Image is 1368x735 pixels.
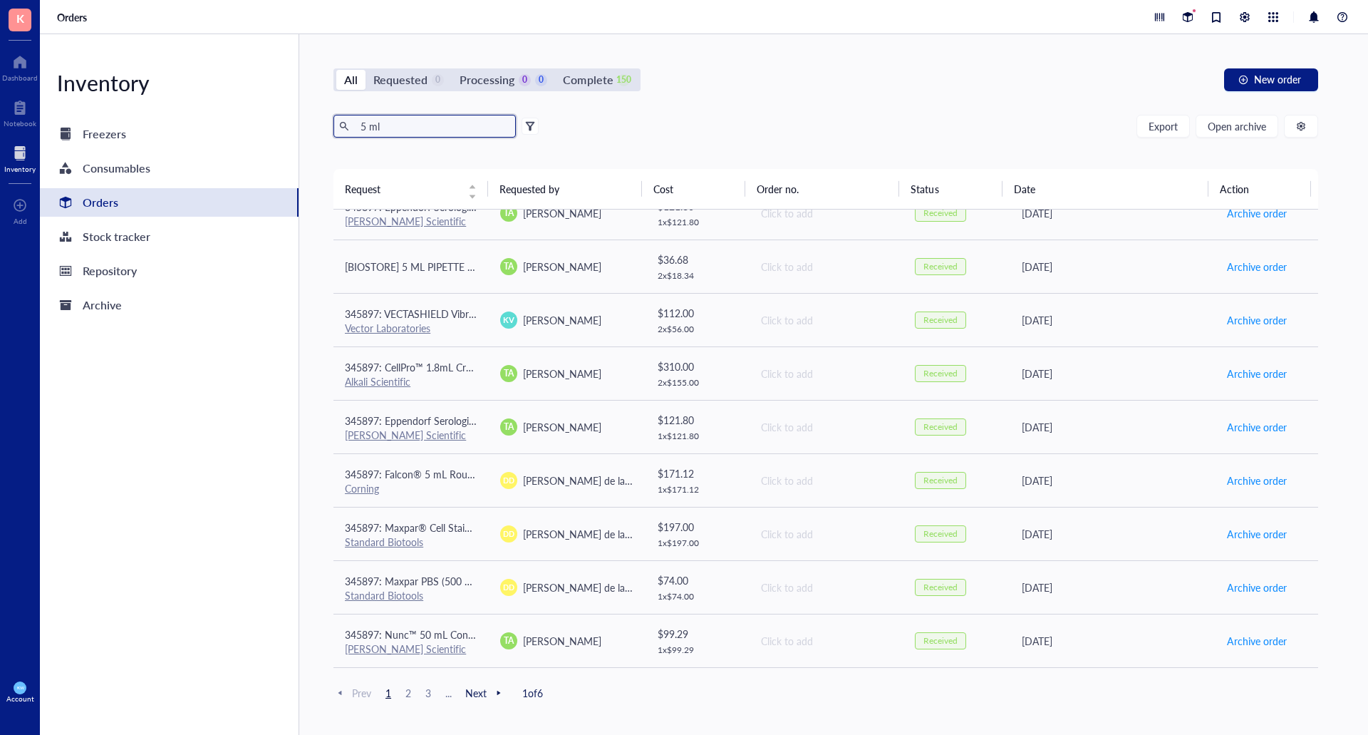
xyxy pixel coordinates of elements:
[345,181,460,197] span: Request
[523,580,706,595] span: [PERSON_NAME] de la [PERSON_NAME]
[83,158,150,178] div: Consumables
[333,169,488,209] th: Request
[658,519,737,535] div: $ 197.00
[83,124,126,144] div: Freezers
[345,259,585,274] span: [BIOSTORE] 5 ML PIPETTE PAPER PEEL CASE OF 200
[748,293,903,346] td: Click to add
[1196,115,1278,138] button: Open archive
[1227,419,1287,435] span: Archive order
[504,260,514,273] span: TA
[373,70,427,90] div: Requested
[504,314,514,326] span: KV
[40,222,299,251] a: Stock tracker
[748,453,903,507] td: Click to add
[1208,169,1312,209] th: Action
[83,192,118,212] div: Orders
[1226,416,1287,438] button: Archive order
[761,419,892,435] div: Click to add
[380,687,397,699] span: 1
[523,259,601,274] span: [PERSON_NAME]
[523,420,601,434] span: [PERSON_NAME]
[923,582,958,593] div: Received
[658,644,737,656] div: 1 x $ 99.29
[4,96,36,128] a: Notebook
[1208,120,1266,132] span: Open archive
[745,169,900,209] th: Order no.
[333,68,641,91] div: segmented control
[1226,523,1287,545] button: Archive order
[345,520,555,535] span: 345897: Maxpar® Cell Staining Buffer—500 mL
[1022,419,1203,435] div: [DATE]
[345,413,1059,428] span: 345897: Eppendorf Serological Pipets, sterile, free of detectable pyrogens, DNA, RNase and DNase....
[344,70,358,90] div: All
[923,528,958,540] div: Received
[1022,526,1203,542] div: [DATE]
[40,154,299,183] a: Consumables
[503,582,514,593] span: DD
[345,574,478,588] span: 345897: Maxpar PBS (500 ml)
[658,377,737,389] div: 2 x $ 155.00
[83,227,150,247] div: Stock tracker
[1226,309,1287,331] button: Archive order
[523,366,601,381] span: [PERSON_NAME]
[2,51,38,82] a: Dashboard
[761,312,892,328] div: Click to add
[432,74,444,86] div: 0
[1226,255,1287,278] button: Archive order
[345,627,694,642] span: 345897: Nunc™ 50 mL Conical Polypropylene Centrifuge Tubes, Sterile, Racked
[345,467,804,481] span: 345897: Falcon® 5 mL Round Bottom Polystyrene Test Tube, without Cap, Sterile, 125/Pack, 1000/Case
[420,687,437,699] span: 3
[16,685,24,690] span: KW
[748,560,903,614] td: Click to add
[1254,73,1301,85] span: New order
[748,346,903,400] td: Click to add
[923,421,958,433] div: Received
[1136,115,1190,138] button: Export
[504,207,514,220] span: TA
[345,200,1059,214] span: 345897: Eppendorf Serological Pipets, sterile, free of detectable pyrogens, DNA, RNase and DNase....
[923,635,958,647] div: Received
[504,634,514,647] span: TA
[658,591,737,602] div: 1 x $ 74.00
[440,687,457,699] span: ...
[522,687,543,699] span: 1 of 6
[1022,633,1203,649] div: [DATE]
[761,473,892,488] div: Click to add
[1227,205,1287,221] span: Archive order
[523,206,601,220] span: [PERSON_NAME]
[1227,259,1287,274] span: Archive order
[618,74,630,86] div: 150
[1022,366,1203,381] div: [DATE]
[748,240,903,293] td: Click to add
[761,205,892,221] div: Click to add
[4,119,36,128] div: Notebook
[2,73,38,82] div: Dashboard
[460,70,514,90] div: Processing
[1002,169,1208,209] th: Date
[658,305,737,321] div: $ 112.00
[4,142,36,173] a: Inventory
[345,535,423,549] a: Standard Biotools
[658,217,737,228] div: 1 x $ 121.80
[658,466,737,481] div: $ 171.12
[658,252,737,267] div: $ 36.68
[748,400,903,453] td: Click to add
[535,74,547,86] div: 0
[1149,120,1178,132] span: Export
[40,68,299,97] div: Inventory
[355,115,510,137] input: Find orders in table
[761,259,892,274] div: Click to add
[923,207,958,219] div: Received
[400,687,417,699] span: 2
[83,295,122,315] div: Archive
[658,538,737,549] div: 1 x $ 197.00
[345,428,466,442] a: [PERSON_NAME] Scientific
[1022,473,1203,488] div: [DATE]
[1227,526,1287,542] span: Archive order
[1227,473,1287,488] span: Archive order
[761,526,892,542] div: Click to add
[1227,580,1287,595] span: Archive order
[4,165,36,173] div: Inventory
[333,687,371,699] span: Prev
[658,359,737,374] div: $ 310.00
